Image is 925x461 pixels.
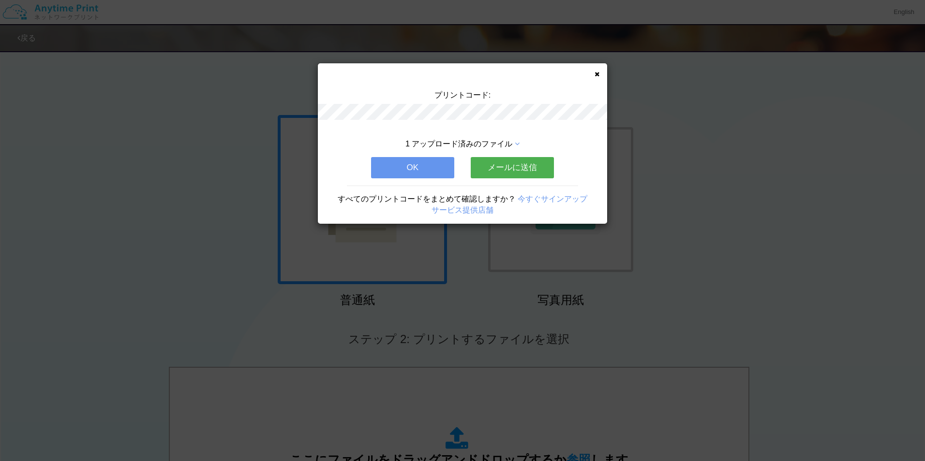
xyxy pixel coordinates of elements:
span: すべてのプリントコードをまとめて確認しますか？ [338,195,516,203]
button: メールに送信 [471,157,554,178]
span: プリントコード: [434,91,491,99]
button: OK [371,157,454,178]
a: 今すぐサインアップ [518,195,587,203]
span: 1 アップロード済みのファイル [405,140,512,148]
a: サービス提供店舗 [432,206,493,214]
